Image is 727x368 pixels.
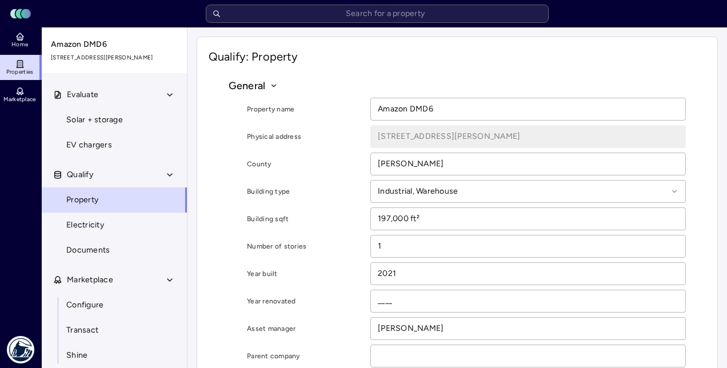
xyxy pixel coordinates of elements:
[247,323,361,334] label: Asset manager
[41,187,187,213] a: Property
[247,350,361,362] label: Parent company
[42,162,188,187] button: Qualify
[11,41,28,48] span: Home
[66,139,112,151] span: EV chargers
[206,5,549,23] input: Search for a property
[247,131,361,142] label: Physical address
[247,186,361,197] label: Building type
[7,336,34,363] img: PGIM
[6,69,34,75] span: Properties
[42,82,188,107] button: Evaluate
[247,158,361,170] label: County
[42,267,188,293] button: Marketplace
[66,114,123,126] span: Solar + storage
[247,241,361,252] label: Number of stories
[229,78,265,93] span: General
[41,133,187,158] a: EV chargers
[67,89,98,101] span: Evaluate
[41,318,187,343] a: Transact
[41,107,187,133] a: Solar + storage
[66,324,98,337] span: Transact
[247,103,361,115] label: Property name
[41,238,187,263] a: Documents
[66,219,104,231] span: Electricity
[229,78,686,93] button: General
[3,96,35,103] span: Marketplace
[41,293,187,318] a: Configure
[67,169,93,181] span: Qualify
[247,268,361,279] label: Year built
[66,194,98,206] span: Property
[66,349,87,362] span: Shine
[41,343,187,368] a: Shine
[247,295,361,307] label: Year renovated
[66,299,103,311] span: Configure
[51,53,179,62] span: [STREET_ADDRESS][PERSON_NAME]
[209,49,706,65] h1: Qualify: Property
[51,38,179,51] span: Amazon DMD6
[66,244,110,257] span: Documents
[67,274,113,286] span: Marketplace
[247,213,361,225] label: Building sqft
[41,213,187,238] a: Electricity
